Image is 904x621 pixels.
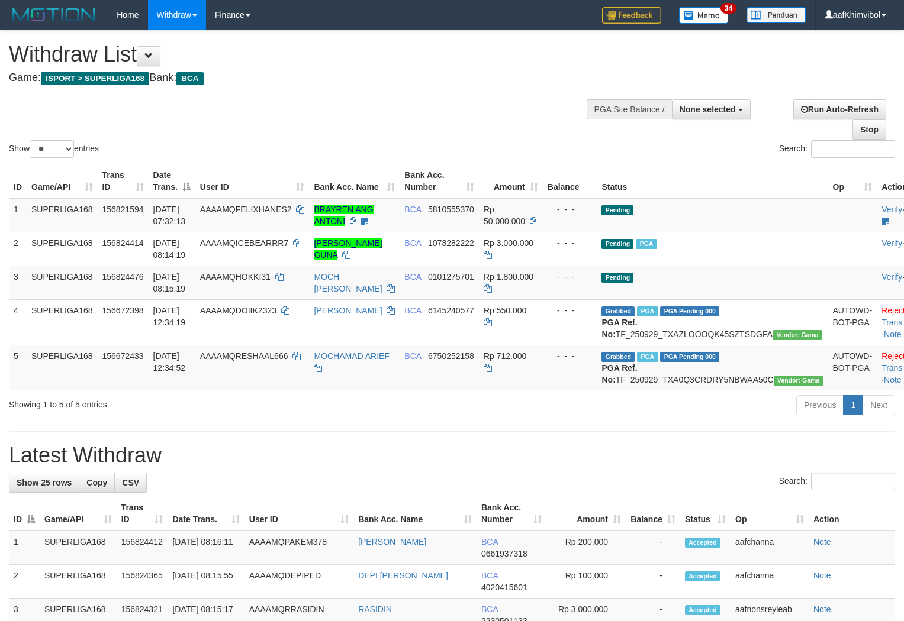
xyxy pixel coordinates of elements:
span: 156672398 [102,306,144,315]
td: aafchanna [731,531,809,565]
h4: Game: Bank: [9,72,591,84]
th: User ID: activate to sort column ascending [195,164,310,198]
b: PGA Ref. No: [601,363,637,384]
span: BCA [481,604,498,614]
td: 3 [9,266,27,299]
td: SUPERLIGA168 [40,565,117,599]
h1: Withdraw List [9,43,591,66]
span: Copy 0101275701 to clipboard [428,272,474,282]
td: 5 [9,345,27,390]
label: Search: [779,473,895,490]
span: Copy 6145240577 to clipboard [428,306,474,315]
a: Note [884,375,902,384]
span: BCA [481,537,498,546]
th: Bank Acc. Name: activate to sort column ascending [353,497,477,531]
td: AAAAMQDEPIPED [245,565,353,599]
a: MOCHAMAD ARIEF [314,351,390,361]
a: [PERSON_NAME] [314,306,382,315]
td: 2 [9,232,27,266]
span: Accepted [685,605,720,615]
a: MOCH [PERSON_NAME] [314,272,382,293]
span: Copy 0661937318 to clipboard [481,549,527,558]
th: ID [9,164,27,198]
td: SUPERLIGA168 [40,531,117,565]
span: Rp 550.000 [484,306,526,315]
span: Accepted [685,571,720,581]
span: 34 [720,3,736,14]
th: Amount: activate to sort column ascending [546,497,626,531]
span: Pending [601,239,633,249]
span: BCA [404,351,421,361]
th: Game/API: activate to sort column ascending [27,164,98,198]
th: ID: activate to sort column descending [9,497,40,531]
span: AAAAMQDOIIK2323 [200,306,276,315]
a: Note [813,604,831,614]
img: Feedback.jpg [602,7,661,24]
span: Show 25 rows [17,478,72,487]
b: PGA Ref. No: [601,318,637,339]
a: Verify [882,272,902,282]
label: Show entries [9,140,99,158]
span: BCA [404,205,421,214]
a: Note [813,537,831,546]
span: Copy 5810555370 to clipboard [428,205,474,214]
span: BCA [176,72,203,85]
td: 1 [9,198,27,232]
th: Status: activate to sort column ascending [680,497,731,531]
span: Grabbed [601,352,635,362]
span: BCA [404,238,421,248]
td: Rp 100,000 [546,565,626,599]
th: Bank Acc. Number: activate to sort column ascending [400,164,479,198]
span: [DATE] 08:14:19 [153,238,186,260]
span: Vendor URL: https://trx31.1velocity.biz [773,330,822,340]
label: Search: [779,140,895,158]
th: Status [597,164,828,198]
a: RASIDIN [358,604,392,614]
div: - - - [548,350,593,362]
th: Date Trans.: activate to sort column descending [149,164,195,198]
div: - - - [548,271,593,283]
a: Next [863,395,895,415]
span: Grabbed [601,306,635,316]
img: MOTION_logo.png [9,6,99,24]
button: None selected [672,99,751,119]
a: [PERSON_NAME] [358,537,426,546]
td: aafchanna [731,565,809,599]
a: CSV [114,473,147,493]
span: Rp 1.800.000 [484,272,533,282]
td: AUTOWD-BOT-PGA [828,299,877,345]
th: User ID: activate to sort column ascending [245,497,353,531]
th: Bank Acc. Name: activate to sort column ascending [309,164,400,198]
span: Copy 1078282222 to clipboard [428,238,474,248]
span: 156672433 [102,351,144,361]
a: Stop [852,119,886,140]
div: - - - [548,237,593,249]
td: TF_250929_TXA0Q3CRDRY5NBWAA50C [597,345,828,390]
td: AUTOWD-BOT-PGA [828,345,877,390]
div: PGA Site Balance / [587,99,672,119]
a: DEPI [PERSON_NAME] [358,571,448,580]
span: [DATE] 12:34:19 [153,306,186,327]
div: - - - [548,203,593,215]
a: Run Auto-Refresh [793,99,886,119]
span: Marked by aafsoycanthlai [637,352,658,362]
span: Vendor URL: https://trx31.1velocity.biz [774,376,823,386]
th: Op: activate to sort column ascending [828,164,877,198]
span: Rp 712.000 [484,351,526,361]
span: [DATE] 07:32:13 [153,205,186,226]
a: Copy [79,473,115,493]
span: PGA Pending [660,306,719,316]
a: Show 25 rows [9,473,79,493]
td: SUPERLIGA168 [27,266,98,299]
span: AAAAMQHOKKI31 [200,272,271,282]
a: Previous [796,395,844,415]
td: 156824365 [117,565,168,599]
a: Note [884,329,902,339]
td: SUPERLIGA168 [27,299,98,345]
td: SUPERLIGA168 [27,232,98,266]
a: Note [813,571,831,580]
span: Accepted [685,538,720,548]
td: [DATE] 08:15:55 [168,565,244,599]
th: Game/API: activate to sort column ascending [40,497,117,531]
th: Trans ID: activate to sort column ascending [98,164,149,198]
